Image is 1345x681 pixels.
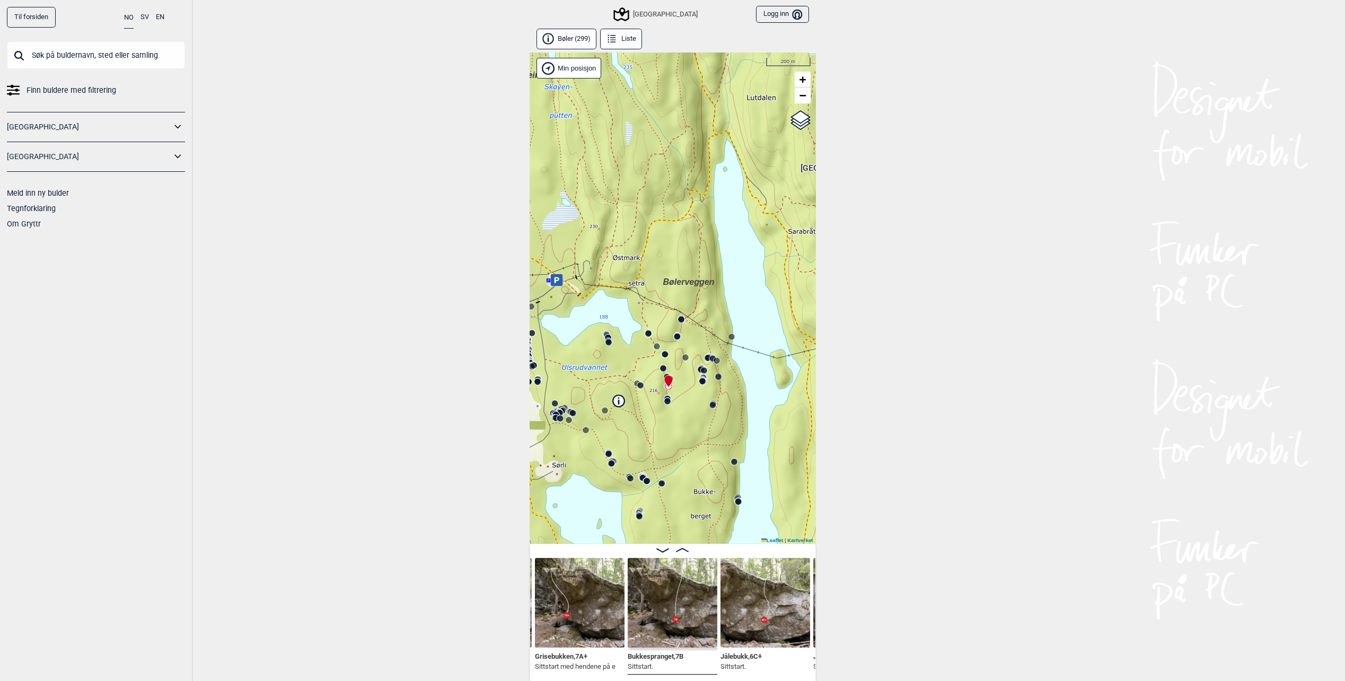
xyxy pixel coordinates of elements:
a: Zoom in [795,72,811,88]
p: Start med hh på et grep i [813,661,886,672]
button: Liste [600,29,643,49]
span: Julebukk , 7A+ [813,650,855,660]
button: SV [140,7,149,28]
a: Kartverket [787,537,813,543]
a: Finn buldere med filtrering [7,83,185,98]
div: Vis min posisjon [537,58,602,78]
a: Tegnforklaring [7,204,56,213]
p: Sittstart. [628,661,683,672]
span: | [785,537,786,543]
a: Til forsiden [7,7,56,28]
button: EN [156,7,164,28]
div: [GEOGRAPHIC_DATA] [615,8,698,21]
p: Sittstart. [720,661,762,672]
div: Bølerveggen [663,276,670,282]
span: Bølerveggen [663,277,715,286]
img: Jalebukk [720,558,810,648]
button: NO [124,7,134,29]
span: Grisebukken , 7A+ [535,650,587,660]
img: Grisebukken 220406 [535,558,625,648]
a: Zoom out [795,88,811,103]
div: 200 m [766,58,811,66]
span: − [799,89,806,102]
a: [GEOGRAPHIC_DATA] [7,119,171,135]
img: Bukkespranget 200915 [628,558,717,648]
span: Bukkespranget , 7B [628,650,683,660]
span: + [799,73,806,86]
a: [GEOGRAPHIC_DATA] [7,149,171,164]
input: Søk på buldernavn, sted eller samling [7,41,185,69]
button: Logg inn [756,6,808,23]
a: Layers [790,109,811,132]
img: Julebukk 200610 [813,558,903,648]
button: Bøler (299) [537,29,597,49]
a: Meld inn ny bulder [7,189,69,197]
a: Leaflet [761,537,783,543]
a: Om Gryttr [7,220,41,228]
span: Jålebukk , 6C+ [720,650,762,660]
span: Finn buldere med filtrering [27,83,116,98]
p: Sittstart med hendene på e [535,661,616,672]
